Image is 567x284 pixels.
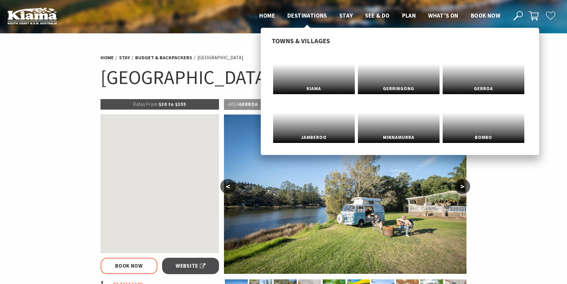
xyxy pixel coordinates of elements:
span: Plan [402,12,416,19]
span: Destinations [287,12,327,19]
span: Minnamurra [358,132,440,143]
li: [GEOGRAPHIC_DATA] [197,54,243,62]
a: Website [162,258,219,274]
span: See & Do [365,12,389,19]
span: Area [228,101,239,107]
a: Stay [119,54,130,61]
a: Home [101,54,114,61]
nav: Main Menu [253,11,506,21]
p: Gerroa [224,99,262,110]
span: Kiama [273,83,355,94]
p: $30 to $355 [101,99,219,110]
span: Jamberoo [273,132,355,143]
a: Budget & backpackers [135,54,192,61]
span: Home [259,12,275,19]
span: Rates From: [133,101,159,107]
span: Website [176,262,205,270]
span: Gerroa [443,83,524,94]
span: Stay [339,12,353,19]
a: Book Now [101,258,158,274]
span: What’s On [428,12,458,19]
span: Bombo [443,132,524,143]
span: Book now [471,12,500,19]
span: Gerringong [358,83,440,94]
img: Kiama Logo [7,7,57,24]
button: < [220,179,236,194]
button: > [455,179,470,194]
span: Towns & Villages [272,36,330,45]
img: Combi Van, Camping, Caravanning, Sites along Crooked River at Seven Mile Beach Holiday Park [224,115,466,274]
h1: [GEOGRAPHIC_DATA] [101,65,467,90]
